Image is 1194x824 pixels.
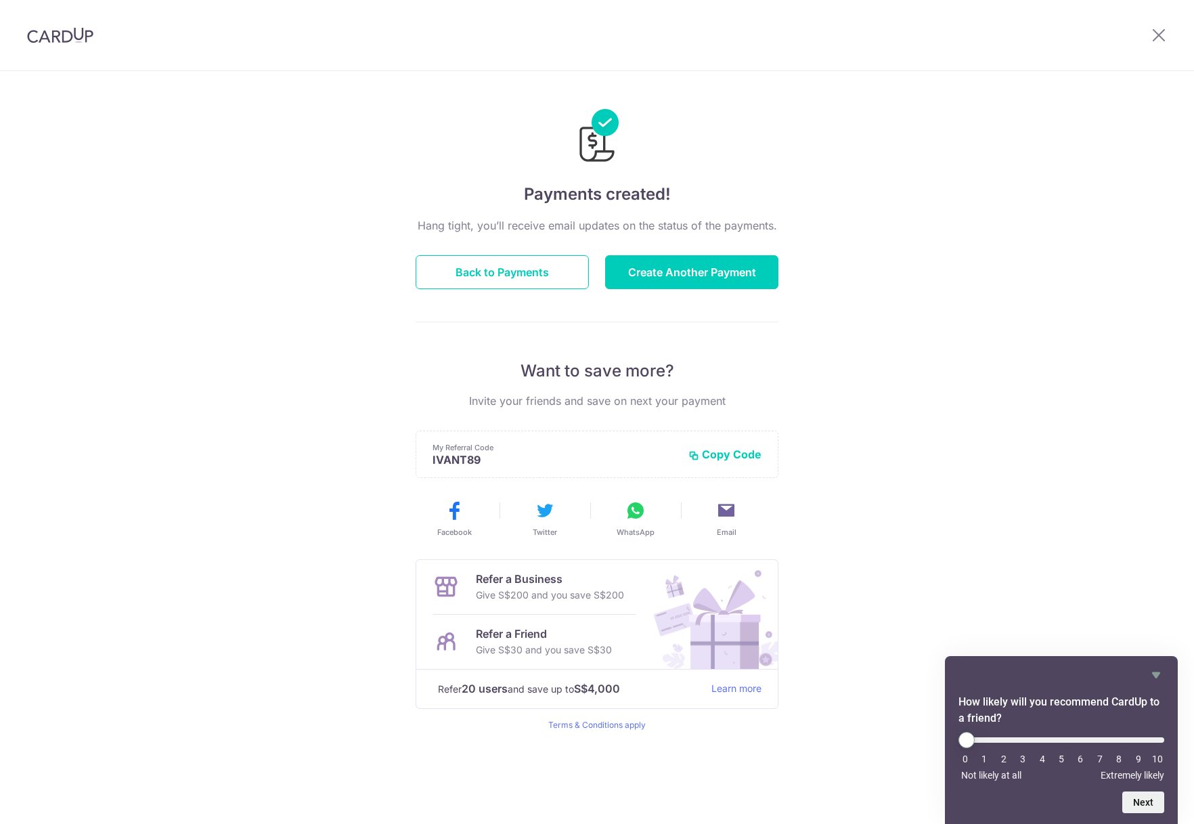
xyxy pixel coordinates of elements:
[533,527,557,538] span: Twitter
[476,642,612,658] p: Give S$30 and you save S$30
[711,680,761,697] a: Learn more
[997,754,1011,764] li: 2
[476,626,612,642] p: Refer a Friend
[548,720,646,730] a: Terms & Conditions apply
[437,527,472,538] span: Facebook
[414,500,494,538] button: Facebook
[416,393,778,409] p: Invite your friends and save on next your payment
[977,754,991,764] li: 1
[438,680,701,697] p: Refer and save up to
[505,500,585,538] button: Twitter
[717,527,736,538] span: Email
[476,587,624,603] p: Give S$200 and you save S$200
[476,571,624,587] p: Refer a Business
[416,360,778,382] p: Want to save more?
[688,448,761,461] button: Copy Code
[958,754,972,764] li: 0
[416,255,589,289] button: Back to Payments
[1148,667,1164,683] button: Hide survey
[1122,792,1164,813] button: Next question
[1055,754,1068,764] li: 5
[462,680,508,697] strong: 20 users
[575,109,619,166] img: Payments
[1112,754,1126,764] li: 8
[1074,754,1087,764] li: 6
[1132,754,1145,764] li: 9
[1093,754,1107,764] li: 7
[1151,754,1164,764] li: 10
[958,732,1164,781] div: How likely will you recommend CardUp to a friend? Select an option from 0 to 10, with 0 being Not...
[416,217,778,234] p: Hang tight, you’ll receive email updates on the status of the payments.
[596,500,676,538] button: WhatsApp
[574,680,620,697] strong: S$4,000
[961,770,1021,781] span: Not likely at all
[1036,754,1049,764] li: 4
[641,560,778,669] img: Refer
[416,182,778,207] h4: Payments created!
[605,255,778,289] button: Create Another Payment
[958,667,1164,813] div: How likely will you recommend CardUp to a friend? Select an option from 0 to 10, with 0 being Not...
[686,500,766,538] button: Email
[617,527,655,538] span: WhatsApp
[433,442,678,453] p: My Referral Code
[958,694,1164,727] h2: How likely will you recommend CardUp to a friend? Select an option from 0 to 10, with 0 being Not...
[27,27,93,43] img: CardUp
[1016,754,1030,764] li: 3
[433,453,678,467] p: IVANT89
[1101,770,1164,781] span: Extremely likely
